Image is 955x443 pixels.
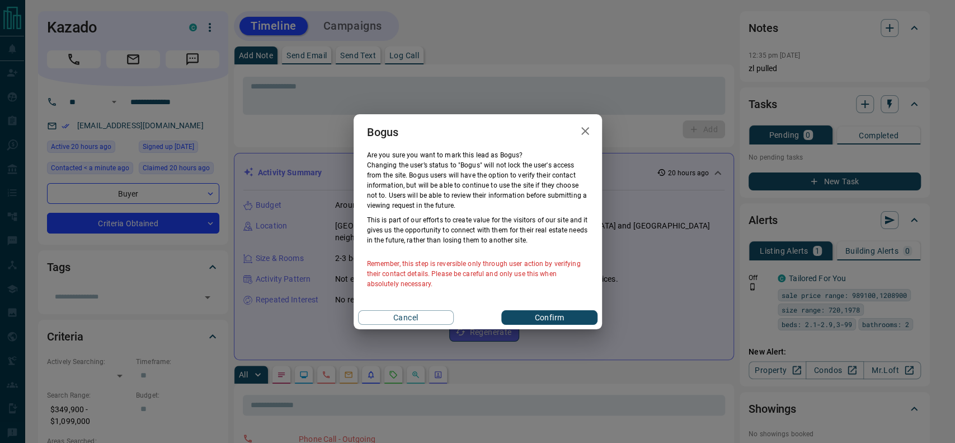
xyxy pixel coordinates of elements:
p: Are you sure you want to mark this lead as Bogus ? [367,150,589,160]
p: Changing the user’s status to "Bogus" will not lock the user's access from the site. Bogus users ... [367,160,589,211]
h2: Bogus [354,114,412,150]
p: This is part of our efforts to create value for the visitors of our site and it gives us the oppo... [367,215,589,245]
button: Confirm [501,310,597,325]
p: Remember, this step is reversible only through user action by verifying their contact details. Pl... [367,259,589,289]
button: Cancel [358,310,454,325]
